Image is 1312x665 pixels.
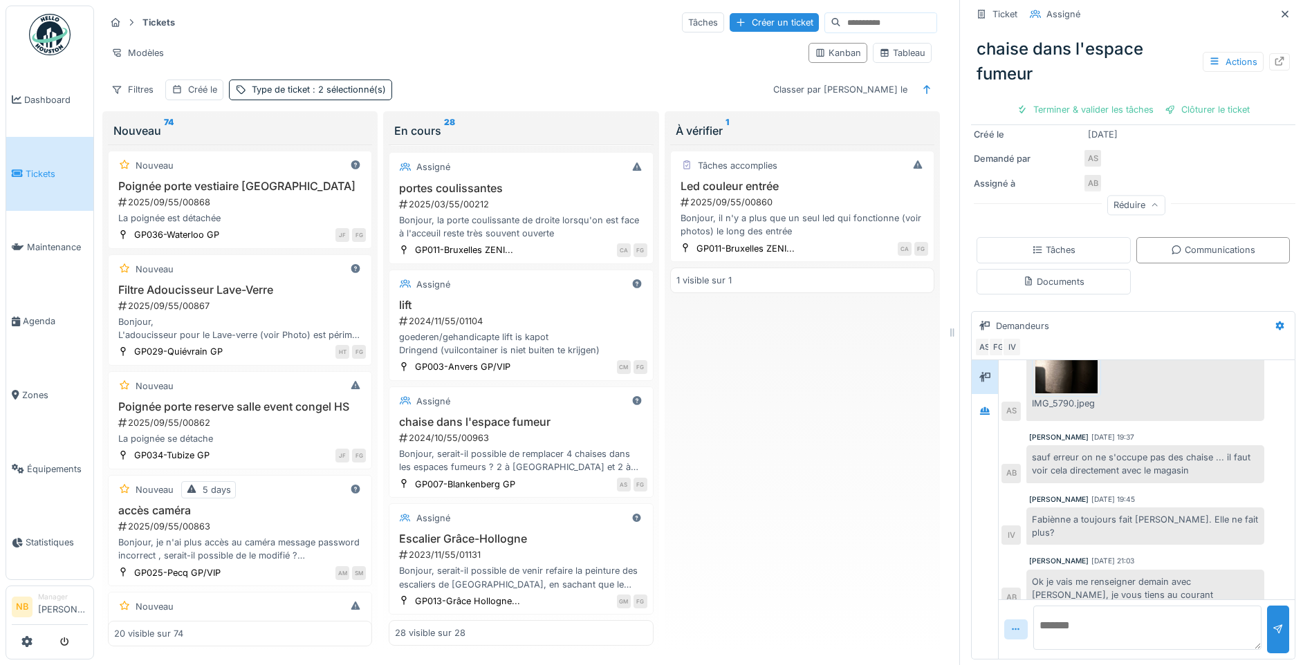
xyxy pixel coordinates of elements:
div: Tâches [682,12,724,32]
div: sauf erreur on ne s'occupe pas des chaise ... il faut voir cela directement avec le magasin [1026,445,1264,483]
div: Bonjour, serait-il possible de remplacer 4 chaises dans les espaces fumeurs ? 2 à [GEOGRAPHIC_DAT... [395,447,647,474]
div: Nouveau [136,600,174,613]
h3: Led couleur entrée [676,180,928,193]
span: Zones [22,388,88,402]
div: Assigné [416,160,450,174]
div: FG [914,242,928,256]
div: 2025/09/55/00862 [117,416,366,429]
a: Équipements [6,432,93,506]
div: FG [634,594,647,608]
div: Actions [1203,52,1264,72]
div: Terminer & valider les tâches [1011,100,1159,119]
div: Ok je vais me renseigner demain avec [PERSON_NAME], je vous tiens au courant [1026,570,1264,607]
div: Réduire [1107,195,1165,215]
div: Assigné [416,278,450,291]
div: FG [352,449,366,462]
div: 2025/09/55/00860 [679,196,928,209]
a: Maintenance [6,211,93,285]
div: La poignée se détache [114,432,366,445]
div: GP003-Anvers GP/VIP [415,360,510,373]
a: Agenda [6,284,93,358]
div: Demandeurs [996,319,1049,332]
div: Bonjour, je n'ai plus accès au caméra message password incorrect , serait-il possible de le modif... [114,536,366,562]
h3: accès caméra [114,504,366,517]
div: Nouveau [113,122,367,139]
div: Assigné [1046,8,1080,21]
div: Créer un ticket [730,13,819,32]
div: Nouveau [136,380,174,393]
div: AS [1001,402,1021,421]
div: GP034-Tubize GP [134,449,210,462]
div: [PERSON_NAME] [1029,432,1089,442]
div: 2025/09/55/00868 [117,196,366,209]
div: 2024/11/55/01104 [398,315,647,328]
div: Manager [38,592,88,602]
div: CA [617,243,631,257]
span: Maintenance [27,241,88,254]
div: chaise dans l'espace fumeur [971,31,1295,92]
div: 2025/09/55/00863 [117,520,366,533]
a: Tickets [6,137,93,211]
div: La poignée est détachée [114,212,366,225]
sup: 74 [164,122,174,139]
div: Bonjour, la porte coulissante de droite lorsqu'on est face à l'acceuil reste très souvent ouverte [395,214,647,240]
div: Modèles [105,43,170,63]
div: En cours [394,122,647,139]
li: [PERSON_NAME] [38,592,88,621]
div: [DATE] 19:45 [1091,494,1135,505]
div: Classer par [PERSON_NAME] le [767,79,914,100]
div: AS [1083,149,1102,168]
div: 2025/03/55/00212 [398,198,647,211]
li: NB [12,597,33,617]
div: JF [335,228,349,242]
sup: 1 [726,122,729,139]
h3: Escalier Grâce-Hollogne [395,532,647,545]
div: 28 visible sur 28 [395,626,465,639]
div: Communications [1171,243,1255,256]
div: Nouveau [136,483,174,496]
div: Assigné à [974,177,1078,190]
div: Ticket [992,8,1017,21]
div: AS [617,478,631,491]
a: Statistiques [6,506,93,580]
div: Documents [1023,275,1084,288]
div: GP025-Pecq GP/VIP [134,566,221,579]
div: Nouveau [136,263,174,276]
span: Équipements [27,462,88,476]
div: Type de ticket [252,83,386,96]
div: 2023/11/55/01131 [398,548,647,561]
div: Nouveau [136,159,174,172]
div: 20 visible sur 74 [114,627,183,640]
div: AB [1083,174,1102,193]
a: NB Manager[PERSON_NAME] [12,592,88,625]
div: 5 days [203,483,231,496]
div: [DATE] 19:37 [1091,432,1134,442]
div: GP011-Bruxelles ZENI... [415,243,513,256]
div: [DATE] [1088,128,1118,141]
h3: chaise dans l'espace fumeur [395,415,647,429]
div: [PERSON_NAME] [1029,556,1089,566]
div: AB [1001,588,1021,607]
div: goederen/gehandicapte lift is kapot Dringend (vuilcontainer is niet buiten te krijgen) [395,330,647,357]
div: GP011-Bruxelles ZENI... [696,242,795,255]
div: Tâches accomplies [698,159,777,172]
div: Clôturer le ticket [1159,100,1255,119]
div: FG [352,345,366,359]
h3: Filtre Adoucisseur Lave-Verre [114,283,366,297]
div: GP013-Grâce Hollogne... [415,594,520,608]
div: GP036-Waterloo GP [134,228,219,241]
div: FG [352,228,366,242]
div: Assigné [416,512,450,525]
div: AM [335,566,349,580]
div: Demandé par [974,152,1078,165]
div: Créé le [188,83,217,96]
div: Bonjour, il n'y a plus que un seul led qui fonctionne (voir photos) le long des entrée [676,212,928,238]
img: Badge_color-CXgf-gQk.svg [29,14,71,55]
span: Agenda [23,315,88,328]
div: FG [988,337,1008,357]
div: FG [634,478,647,491]
h3: portes coulissantes [395,182,647,195]
span: : 2 sélectionné(s) [310,84,386,95]
div: Filtres [105,79,160,100]
div: Bonjour, L'adoucisseur pour le Lave-verre (voir Photo) est périmé. Pourriez-vous, SVP, procéder à... [114,315,366,341]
